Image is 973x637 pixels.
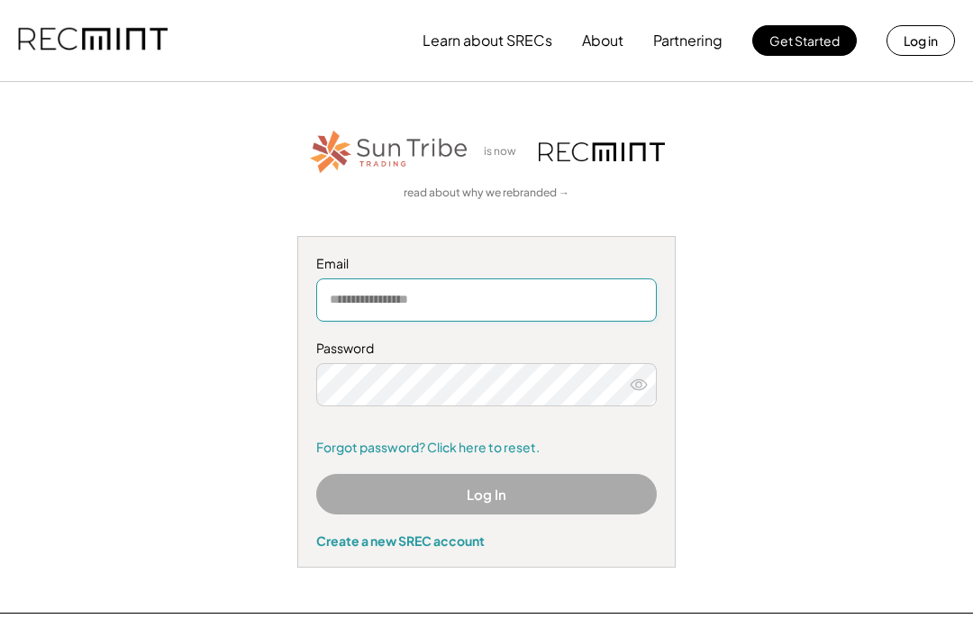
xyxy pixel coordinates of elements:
button: Log in [887,25,955,56]
button: About [582,23,623,59]
div: Password [316,340,657,358]
button: Log In [316,474,657,514]
button: Get Started [752,25,857,56]
button: Learn about SRECs [423,23,552,59]
div: is now [479,144,530,159]
img: recmint-logotype%403x.png [18,10,168,71]
button: Partnering [653,23,723,59]
a: Forgot password? Click here to reset. [316,439,657,457]
div: Email [316,255,657,273]
img: recmint-logotype%403x.png [539,142,665,161]
div: Create a new SREC account [316,532,657,549]
a: read about why we rebranded → [404,186,569,201]
img: STT_Horizontal_Logo%2B-%2BColor.png [308,127,470,177]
